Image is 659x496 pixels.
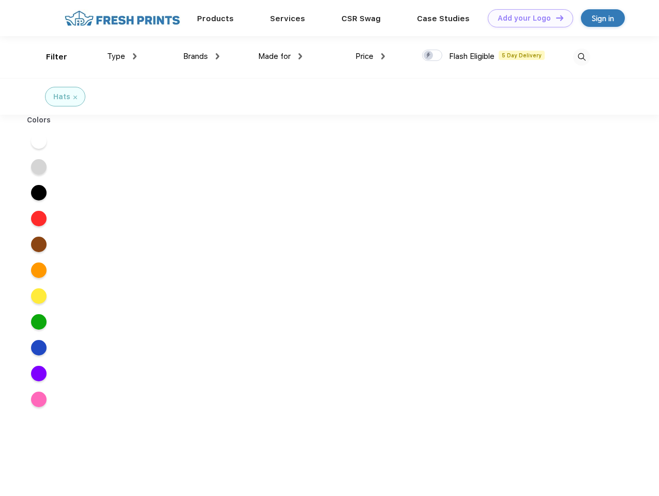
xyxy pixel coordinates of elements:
[216,53,219,59] img: dropdown.png
[133,53,137,59] img: dropdown.png
[592,12,614,24] div: Sign in
[498,14,551,23] div: Add your Logo
[46,51,67,63] div: Filter
[556,15,563,21] img: DT
[53,91,70,102] div: Hats
[107,52,125,61] span: Type
[73,96,77,99] img: filter_cancel.svg
[355,52,373,61] span: Price
[381,53,385,59] img: dropdown.png
[258,52,291,61] span: Made for
[298,53,302,59] img: dropdown.png
[499,51,545,60] span: 5 Day Delivery
[197,14,234,23] a: Products
[183,52,208,61] span: Brands
[449,52,495,61] span: Flash Eligible
[62,9,183,27] img: fo%20logo%202.webp
[573,49,590,66] img: desktop_search.svg
[581,9,625,27] a: Sign in
[19,115,59,126] div: Colors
